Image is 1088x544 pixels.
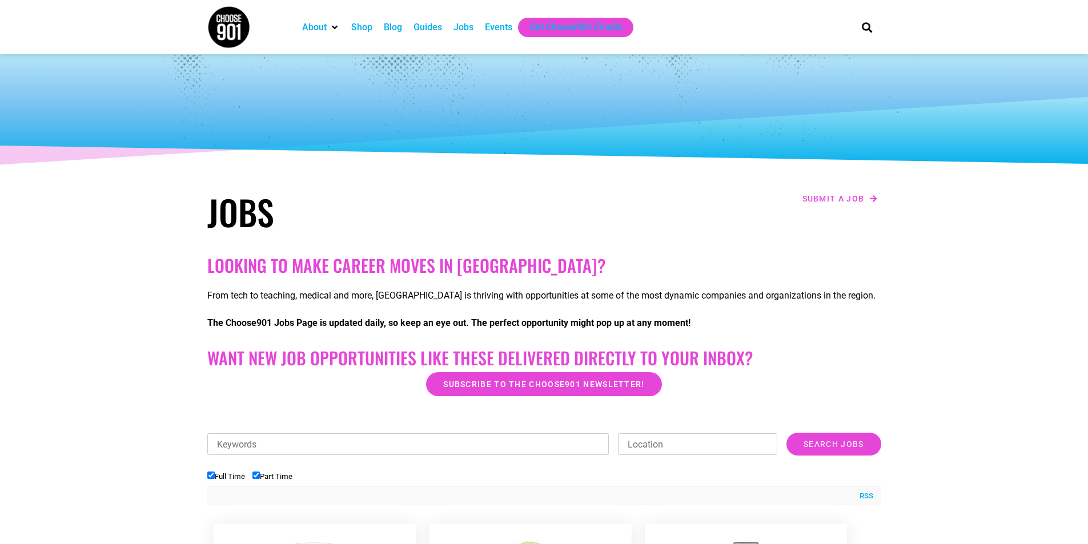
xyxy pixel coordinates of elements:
[207,472,245,481] label: Full Time
[786,433,881,456] input: Search Jobs
[426,372,661,396] a: Subscribe to the Choose901 newsletter!
[302,21,327,34] a: About
[252,472,260,479] input: Part Time
[854,490,873,502] a: RSS
[207,289,881,303] p: From tech to teaching, medical and more, [GEOGRAPHIC_DATA] is thriving with opportunities at some...
[351,21,372,34] a: Shop
[413,21,442,34] a: Guides
[207,255,881,276] h2: Looking to make career moves in [GEOGRAPHIC_DATA]?
[799,191,881,206] a: Submit a job
[618,433,777,455] input: Location
[207,433,609,455] input: Keywords
[296,18,842,37] nav: Main nav
[207,317,690,328] strong: The Choose901 Jobs Page is updated daily, so keep an eye out. The perfect opportunity might pop u...
[529,21,622,34] a: Get Choose901 Emails
[207,348,881,368] h2: Want New Job Opportunities like these Delivered Directly to your Inbox?
[384,21,402,34] a: Blog
[453,21,473,34] a: Jobs
[443,380,644,388] span: Subscribe to the Choose901 newsletter!
[296,18,346,37] div: About
[207,472,215,479] input: Full Time
[802,195,865,203] span: Submit a job
[252,472,292,481] label: Part Time
[207,191,539,232] h1: Jobs
[857,18,876,37] div: Search
[485,21,512,34] a: Events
